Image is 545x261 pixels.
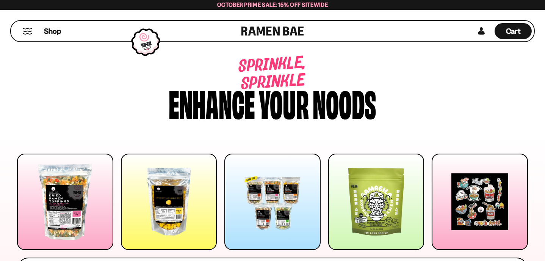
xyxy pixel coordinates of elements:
[259,85,309,121] div: your
[44,26,61,36] span: Shop
[217,1,328,8] span: October Prime Sale: 15% off Sitewide
[313,85,376,121] div: noods
[22,28,33,35] button: Mobile Menu Trigger
[44,23,61,39] a: Shop
[506,27,521,36] span: Cart
[495,21,532,41] div: Cart
[169,85,255,121] div: Enhance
